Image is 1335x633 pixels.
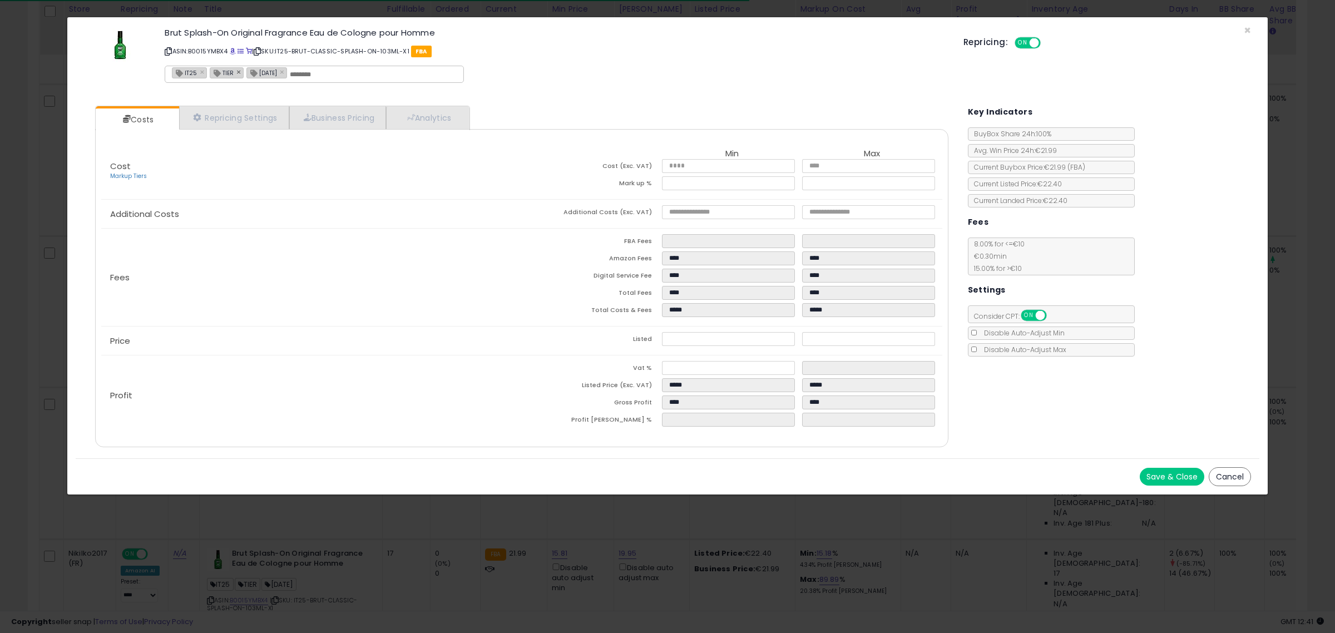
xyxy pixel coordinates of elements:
[522,303,662,320] td: Total Costs & Fees
[522,269,662,286] td: Digital Service Fee
[280,67,286,77] a: ×
[968,196,1067,205] span: Current Landed Price: €22.40
[522,413,662,430] td: Profit [PERSON_NAME] %
[1140,468,1204,486] button: Save & Close
[179,106,289,129] a: Repricing Settings
[1067,162,1085,172] span: ( FBA )
[247,68,277,77] span: [DATE]
[1044,162,1085,172] span: €21.99
[968,283,1006,297] h5: Settings
[411,46,432,57] span: FBA
[978,345,1066,354] span: Disable Auto-Adjust Max
[101,210,522,219] p: Additional Costs
[110,172,147,180] a: Markup Tiers
[802,149,942,159] th: Max
[522,234,662,251] td: FBA Fees
[968,129,1051,139] span: BuyBox Share 24h: 100%
[522,205,662,222] td: Additional Costs (Exc. VAT)
[165,28,947,37] h3: Brut Splash-On Original Fragrance Eau de Cologne pour Homme
[522,251,662,269] td: Amazon Fees
[968,105,1033,119] h5: Key Indicators
[101,391,522,400] p: Profit
[200,67,206,77] a: ×
[101,162,522,181] p: Cost
[1244,22,1251,38] span: ×
[968,179,1062,189] span: Current Listed Price: €22.40
[101,273,522,282] p: Fees
[1016,38,1030,48] span: ON
[968,162,1085,172] span: Current Buybox Price:
[165,42,947,60] p: ASIN: B0015YMBX4 | SKU: IT25-BRUT-CLASSIC-SPLASH-ON-103ML-X1
[968,251,1007,261] span: €0.30 min
[1045,311,1062,320] span: OFF
[246,47,252,56] a: Your listing only
[230,47,236,56] a: BuyBox page
[386,106,468,129] a: Analytics
[1039,38,1057,48] span: OFF
[103,28,137,62] img: 3103QS4ZslL._SL60_.jpg
[1209,467,1251,486] button: Cancel
[963,38,1008,47] h5: Repricing:
[522,176,662,194] td: Mark up %
[522,286,662,303] td: Total Fees
[968,239,1025,273] span: 8.00 % for <= €10
[522,378,662,395] td: Listed Price (Exc. VAT)
[522,159,662,176] td: Cost (Exc. VAT)
[968,264,1022,273] span: 15.00 % for > €10
[238,47,244,56] a: All offer listings
[968,311,1061,321] span: Consider CPT:
[522,361,662,378] td: Vat %
[289,106,387,129] a: Business Pricing
[96,108,178,131] a: Costs
[1022,311,1036,320] span: ON
[172,68,197,77] span: IT25
[210,68,234,77] span: TIER
[101,337,522,345] p: Price
[978,328,1065,338] span: Disable Auto-Adjust Min
[522,332,662,349] td: Listed
[236,67,243,77] a: ×
[522,395,662,413] td: Gross Profit
[968,215,989,229] h5: Fees
[662,149,802,159] th: Min
[968,146,1057,155] span: Avg. Win Price 24h: €21.99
